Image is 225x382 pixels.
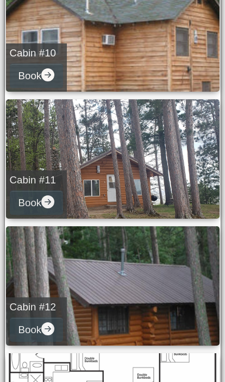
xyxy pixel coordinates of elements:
[10,63,63,88] button: Bookarrow right circle fill
[41,195,54,208] svg: arrow right circle fill
[10,190,63,215] button: Bookarrow right circle fill
[41,322,54,335] svg: arrow right circle fill
[10,301,63,314] h5: Cabin #12
[10,317,63,342] button: Bookarrow right circle fill
[10,174,63,187] h5: Cabin #11
[41,68,54,81] svg: arrow right circle fill
[10,47,63,60] h5: Cabin #10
